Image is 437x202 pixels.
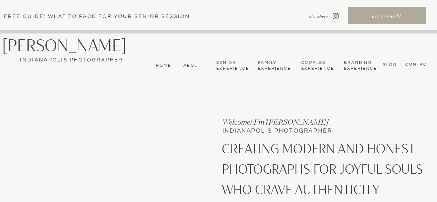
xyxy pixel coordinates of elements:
[344,60,376,71] nav: Branding Experience
[292,13,328,20] nav: elsewhere
[216,60,248,71] a: Senior Experience
[403,62,430,67] a: CONTACT
[222,128,363,136] h1: INDIANAPOLIS PHOTOGRAPHER
[181,63,202,68] a: About
[222,117,351,127] h3: Welcome! I'm [PERSON_NAME]
[2,37,147,55] a: [PERSON_NAME]
[154,63,171,68] a: Home
[349,13,425,21] a: get in touch!
[344,60,376,71] a: BrandingExperience
[2,56,141,64] a: Indianapolis Photographer
[4,13,201,20] a: Free Guide: What To pack for your senior session
[381,62,397,67] a: bLog
[258,60,290,71] a: Family Experience
[301,60,333,71] a: Couples Experience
